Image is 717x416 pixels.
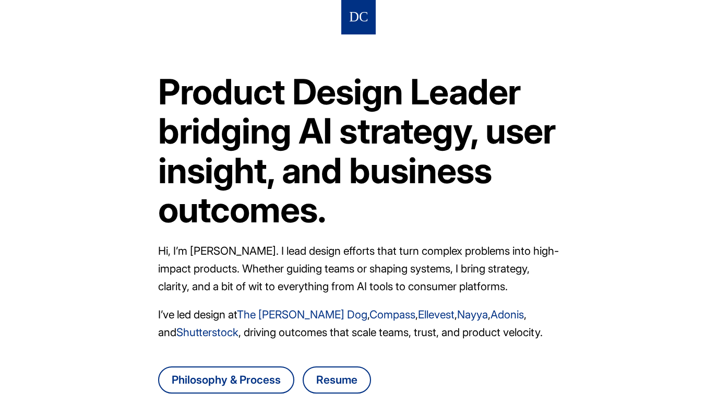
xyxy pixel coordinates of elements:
[176,326,238,339] a: Shutterstock
[369,308,415,321] a: Compass
[491,308,524,321] a: Adonis
[158,306,559,341] p: I’ve led design at , , , , , and , driving outcomes that scale teams, trust, and product velocity.
[350,8,367,27] img: Logo
[418,308,455,321] a: Ellevest
[158,366,294,394] a: Go to Danny Chang's design philosophy and process page
[303,366,371,394] a: Download Danny Chang's resume as a PDF file
[158,242,559,295] p: Hi, I’m [PERSON_NAME]. I lead design efforts that turn complex problems into high-impact products...
[237,308,367,321] a: The [PERSON_NAME] Dog
[158,72,559,230] h1: Product Design Leader bridging AI strategy, user insight, and business outcomes.
[457,308,488,321] a: Nayya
